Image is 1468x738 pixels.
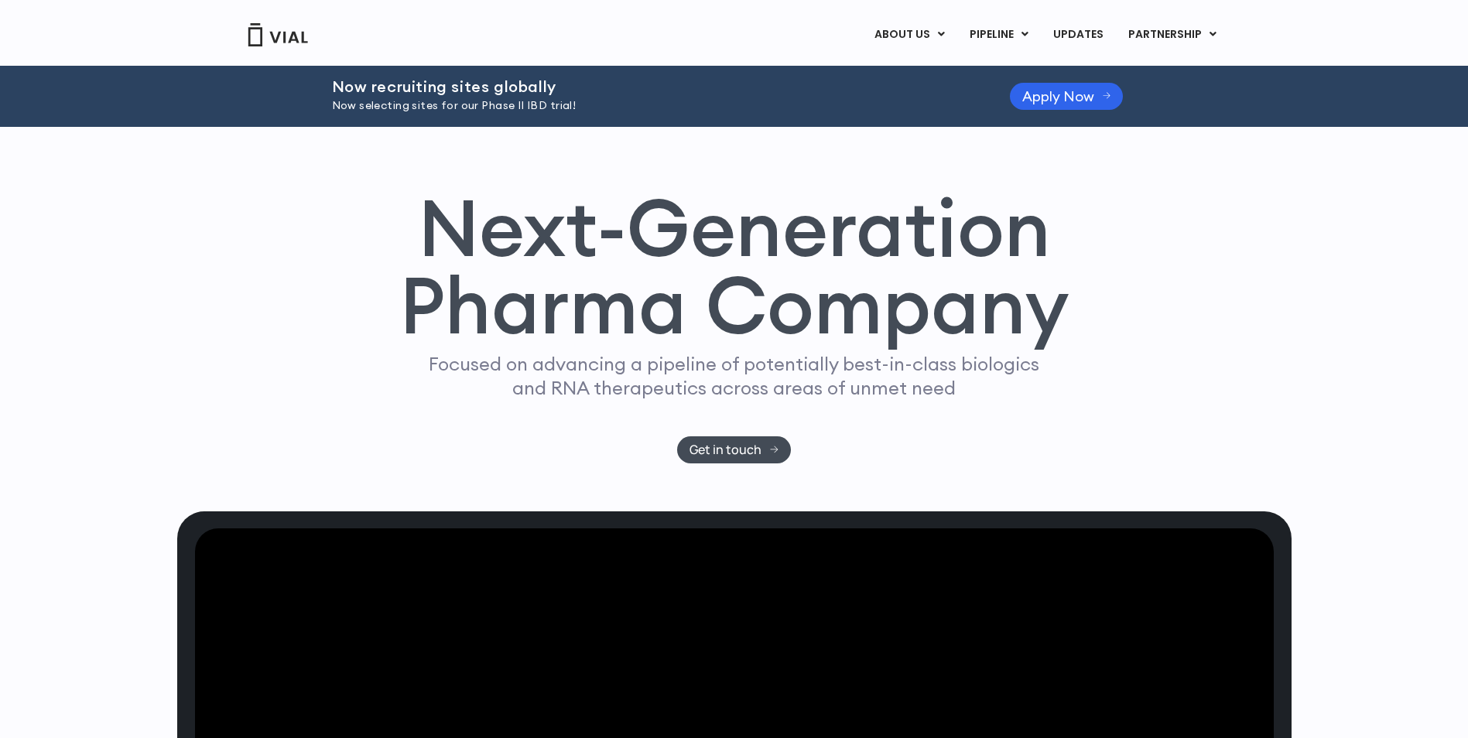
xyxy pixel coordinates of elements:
p: Focused on advancing a pipeline of potentially best-in-class biologics and RNA therapeutics acros... [423,352,1046,400]
a: ABOUT USMenu Toggle [862,22,956,48]
span: Apply Now [1022,91,1094,102]
a: PARTNERSHIPMenu Toggle [1116,22,1229,48]
p: Now selecting sites for our Phase II IBD trial! [332,97,971,114]
a: Apply Now [1010,83,1124,110]
img: Vial Logo [247,23,309,46]
span: Get in touch [690,444,761,456]
a: Get in touch [677,436,791,463]
a: UPDATES [1041,22,1115,48]
a: PIPELINEMenu Toggle [957,22,1040,48]
h2: Now recruiting sites globally [332,78,971,95]
h1: Next-Generation Pharma Company [399,189,1069,345]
